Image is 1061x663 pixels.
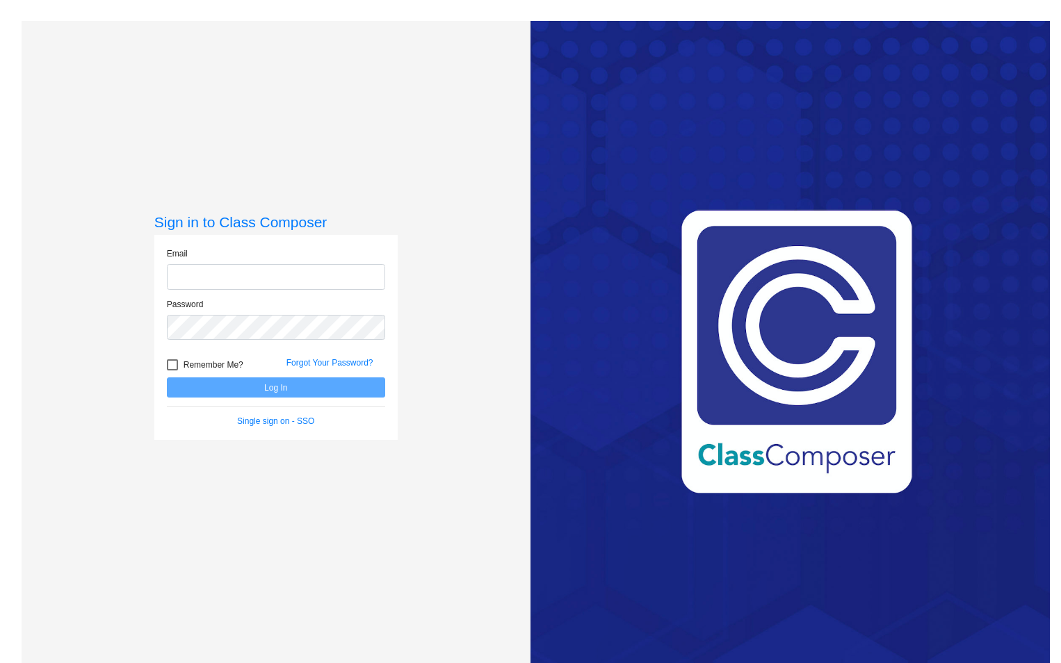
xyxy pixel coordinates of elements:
[286,358,373,368] a: Forgot Your Password?
[167,298,204,311] label: Password
[154,213,398,231] h3: Sign in to Class Composer
[184,357,243,373] span: Remember Me?
[237,416,314,426] a: Single sign on - SSO
[167,247,188,260] label: Email
[167,377,385,398] button: Log In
